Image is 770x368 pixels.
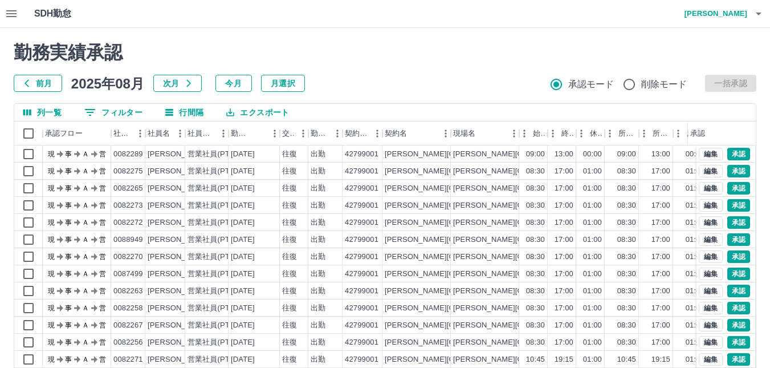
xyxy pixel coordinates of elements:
[382,122,451,145] div: 契約名
[453,217,594,228] div: [PERSON_NAME][GEOGRAPHIC_DATA]
[231,303,255,314] div: [DATE]
[148,320,210,331] div: [PERSON_NAME]
[311,269,325,280] div: 出勤
[282,337,297,348] div: 往復
[727,233,750,246] button: 承認
[526,149,545,160] div: 09:00
[231,269,255,280] div: [DATE]
[533,122,545,145] div: 始業
[688,122,747,145] div: 承認
[727,199,750,212] button: 承認
[651,200,670,211] div: 17:00
[113,320,143,331] div: 0082267
[686,183,704,194] div: 01:00
[231,252,255,262] div: [DATE]
[188,269,247,280] div: 営業社員(PT契約)
[345,200,378,211] div: 42799001
[385,149,525,160] div: [PERSON_NAME][GEOGRAPHIC_DATA]
[113,122,132,145] div: 社員番号
[82,287,89,295] text: Ａ
[148,122,170,145] div: 社員名
[385,337,525,348] div: [PERSON_NAME][GEOGRAPHIC_DATA]
[99,287,106,295] text: 営
[727,148,750,160] button: 承認
[345,166,378,177] div: 42799001
[453,337,594,348] div: [PERSON_NAME][GEOGRAPHIC_DATA]
[65,304,72,312] text: 事
[261,75,305,92] button: 月選択
[148,303,210,314] div: [PERSON_NAME]
[686,269,704,280] div: 01:00
[188,122,215,145] div: 社員区分
[385,122,407,145] div: 契約名
[583,269,602,280] div: 01:00
[229,122,280,145] div: 勤務日
[188,234,247,245] div: 営業社員(PT契約)
[345,269,378,280] div: 42799001
[583,303,602,314] div: 01:00
[65,167,72,175] text: 事
[506,125,523,142] button: メニュー
[188,149,247,160] div: 営業社員(PT契約)
[453,269,594,280] div: [PERSON_NAME][GEOGRAPHIC_DATA]
[45,122,83,145] div: 承認フロー
[385,200,525,211] div: [PERSON_NAME][GEOGRAPHIC_DATA]
[526,269,545,280] div: 08:30
[526,252,545,262] div: 08:30
[172,125,189,142] button: メニュー
[526,166,545,177] div: 08:30
[282,303,297,314] div: 往復
[583,149,602,160] div: 00:00
[727,216,750,229] button: 承認
[231,183,255,194] div: [DATE]
[217,104,298,121] button: エクスポート
[48,236,55,244] text: 現
[99,167,106,175] text: 営
[231,149,255,160] div: [DATE]
[583,252,602,262] div: 01:00
[641,78,687,91] span: 削除モード
[605,122,639,145] div: 所定開始
[727,285,750,297] button: 承認
[686,200,704,211] div: 01:00
[148,234,210,245] div: [PERSON_NAME]
[699,319,723,331] button: 編集
[188,166,247,177] div: 営業社員(PT契約)
[48,201,55,209] text: 現
[453,286,594,297] div: [PERSON_NAME][GEOGRAPHIC_DATA]
[699,302,723,314] button: 編集
[231,200,255,211] div: [DATE]
[686,234,704,245] div: 01:00
[699,182,723,195] button: 編集
[148,149,210,160] div: [PERSON_NAME]
[385,252,525,262] div: [PERSON_NAME][GEOGRAPHIC_DATA]
[345,252,378,262] div: 42799001
[699,165,723,177] button: 編集
[583,234,602,245] div: 01:00
[113,337,143,348] div: 0082256
[345,337,378,348] div: 42799001
[453,234,594,245] div: [PERSON_NAME][GEOGRAPHIC_DATA]
[148,200,210,211] div: [PERSON_NAME]
[311,122,329,145] div: 勤務区分
[651,166,670,177] div: 17:00
[617,303,636,314] div: 08:30
[148,337,210,348] div: [PERSON_NAME]
[282,200,297,211] div: 往復
[231,217,255,228] div: [DATE]
[687,122,705,145] div: 所定休憩
[651,286,670,297] div: 17:00
[699,285,723,297] button: 編集
[699,216,723,229] button: 編集
[215,125,232,142] button: メニュー
[555,269,573,280] div: 17:00
[651,149,670,160] div: 13:00
[345,122,369,145] div: 契約コード
[14,42,756,63] h2: 勤務実績承認
[651,303,670,314] div: 17:00
[385,183,525,194] div: [PERSON_NAME][GEOGRAPHIC_DATA]
[345,234,378,245] div: 42799001
[282,320,297,331] div: 往復
[369,125,386,142] button: メニュー
[266,125,283,142] button: メニュー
